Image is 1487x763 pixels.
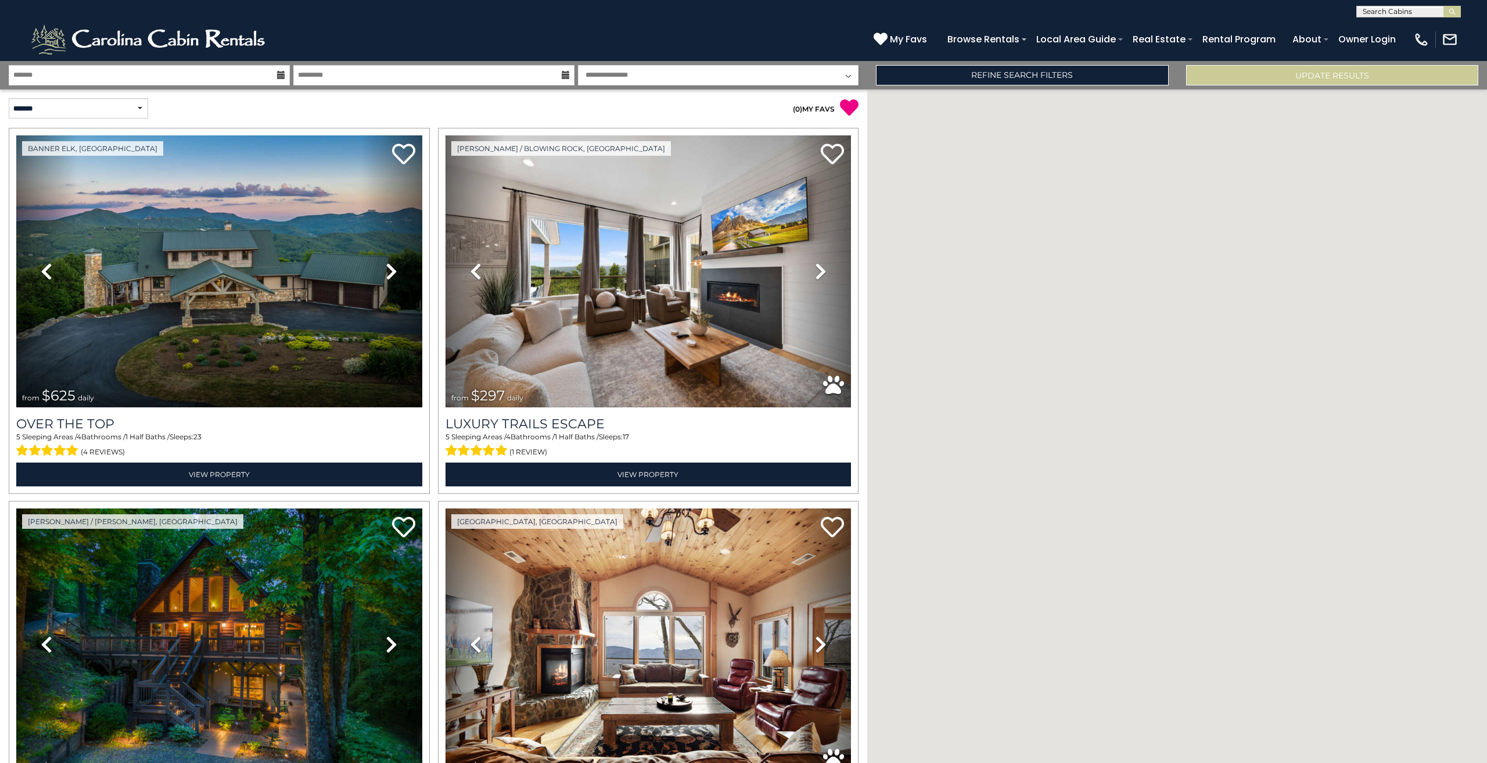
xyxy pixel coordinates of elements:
span: 1 Half Baths / [125,432,170,441]
a: Add to favorites [821,515,844,540]
a: [PERSON_NAME] / Blowing Rock, [GEOGRAPHIC_DATA] [451,141,671,156]
span: 4 [506,432,511,441]
span: 5 [446,432,450,441]
span: (4 reviews) [81,445,125,460]
img: thumbnail_168695581.jpeg [446,135,852,407]
div: Sleeping Areas / Bathrooms / Sleeps: [16,432,422,460]
a: View Property [16,463,422,486]
span: 4 [77,432,81,441]
span: 23 [193,432,202,441]
a: Real Estate [1127,29,1191,49]
a: Local Area Guide [1030,29,1122,49]
a: Luxury Trails Escape [446,416,852,432]
span: 5 [16,432,20,441]
span: $297 [471,387,505,404]
a: Add to favorites [392,142,415,167]
a: View Property [446,463,852,486]
span: daily [78,393,94,402]
a: Owner Login [1332,29,1402,49]
a: Banner Elk, [GEOGRAPHIC_DATA] [22,141,163,156]
a: [PERSON_NAME] / [PERSON_NAME], [GEOGRAPHIC_DATA] [22,514,243,529]
span: $625 [42,387,76,404]
span: (1 review) [509,445,547,460]
span: 0 [795,105,800,113]
span: 1 Half Baths / [555,432,599,441]
img: mail-regular-white.png [1442,31,1458,48]
img: phone-regular-white.png [1413,31,1429,48]
span: My Favs [890,32,927,46]
span: from [22,393,39,402]
a: About [1287,29,1327,49]
a: Add to favorites [821,142,844,167]
a: [GEOGRAPHIC_DATA], [GEOGRAPHIC_DATA] [451,514,623,529]
button: Update Results [1186,65,1478,85]
span: 17 [623,432,629,441]
span: daily [507,393,523,402]
img: White-1-2.png [29,22,270,57]
span: ( ) [793,105,802,113]
div: Sleeping Areas / Bathrooms / Sleeps: [446,432,852,460]
a: My Favs [874,32,930,47]
a: Browse Rentals [942,29,1025,49]
a: Over The Top [16,416,422,432]
img: thumbnail_167153549.jpeg [16,135,422,407]
a: Add to favorites [392,515,415,540]
a: Rental Program [1197,29,1281,49]
a: Refine Search Filters [876,65,1168,85]
a: (0)MY FAVS [793,105,835,113]
span: from [451,393,469,402]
